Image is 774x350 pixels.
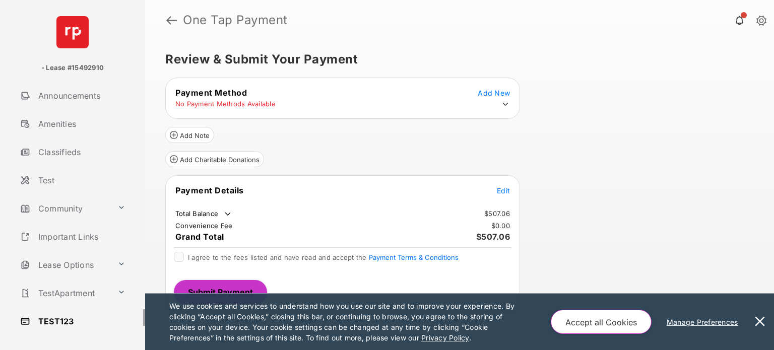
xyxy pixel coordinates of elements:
[16,225,130,249] a: Important Links
[16,253,113,277] a: Lease Options
[165,127,214,143] button: Add Note
[497,186,510,195] span: Edit
[16,140,145,164] a: Classifieds
[421,333,469,342] u: Privacy Policy
[16,196,113,221] a: Community
[16,309,145,333] a: TEST123
[175,232,224,242] span: Grand Total
[16,84,145,108] a: Announcements
[169,301,530,343] p: We use cookies and services to understand how you use our site and to improve your experience. By...
[175,88,247,98] span: Payment Method
[16,112,145,136] a: Amenities
[165,151,264,167] button: Add Charitable Donations
[369,253,459,261] button: I agree to the fees listed and have read and accept the
[16,168,145,192] a: Test
[478,88,510,98] button: Add New
[188,253,459,261] span: I agree to the fees listed and have read and accept the
[175,221,233,230] td: Convenience Fee
[174,280,267,304] button: Submit Payment
[484,209,510,218] td: $507.06
[16,281,113,305] a: TestApartment
[41,63,104,73] p: - Lease #15492910
[175,99,276,108] td: No Payment Methods Available
[165,53,746,65] h5: Review & Submit Your Payment
[183,14,288,26] strong: One Tap Payment
[175,185,244,195] span: Payment Details
[175,209,233,219] td: Total Balance
[491,221,510,230] td: $0.00
[551,310,652,334] button: Accept all Cookies
[497,185,510,195] button: Edit
[478,89,510,97] span: Add New
[667,318,742,326] u: Manage Preferences
[476,232,510,242] span: $507.06
[56,16,89,48] img: svg+xml;base64,PHN2ZyB4bWxucz0iaHR0cDovL3d3dy53My5vcmcvMjAwMC9zdmciIHdpZHRoPSI2NCIgaGVpZ2h0PSI2NC...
